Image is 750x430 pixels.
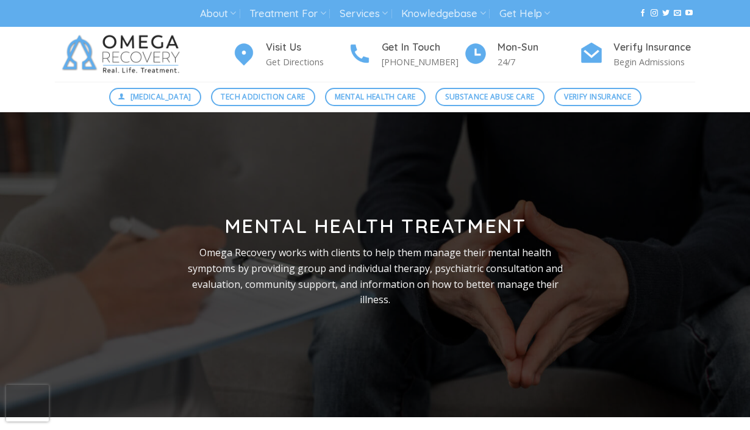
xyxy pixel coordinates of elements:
[249,2,326,25] a: Treatment For
[266,55,348,69] p: Get Directions
[109,88,202,106] a: [MEDICAL_DATA]
[382,40,463,56] h4: Get In Touch
[651,9,658,18] a: Follow on Instagram
[266,40,348,56] h4: Visit Us
[211,88,315,106] a: Tech Addiction Care
[435,88,545,106] a: Substance Abuse Care
[335,91,415,102] span: Mental Health Care
[6,385,49,421] iframe: reCAPTCHA
[564,91,631,102] span: Verify Insurance
[224,213,526,238] strong: Mental Health Treatment
[613,55,695,69] p: Begin Admissions
[382,55,463,69] p: [PHONE_NUMBER]
[579,40,695,70] a: Verify Insurance Begin Admissions
[55,27,192,82] img: Omega Recovery
[401,2,485,25] a: Knowledgebase
[232,40,348,70] a: Visit Us Get Directions
[674,9,681,18] a: Send us an email
[499,2,550,25] a: Get Help
[613,40,695,56] h4: Verify Insurance
[348,40,463,70] a: Get In Touch [PHONE_NUMBER]
[200,2,236,25] a: About
[325,88,426,106] a: Mental Health Care
[498,40,579,56] h4: Mon-Sun
[177,245,573,307] p: Omega Recovery works with clients to help them manage their mental health symptoms by providing g...
[130,91,191,102] span: [MEDICAL_DATA]
[340,2,388,25] a: Services
[662,9,670,18] a: Follow on Twitter
[639,9,646,18] a: Follow on Facebook
[445,91,534,102] span: Substance Abuse Care
[554,88,641,106] a: Verify Insurance
[685,9,693,18] a: Follow on YouTube
[221,91,305,102] span: Tech Addiction Care
[498,55,579,69] p: 24/7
